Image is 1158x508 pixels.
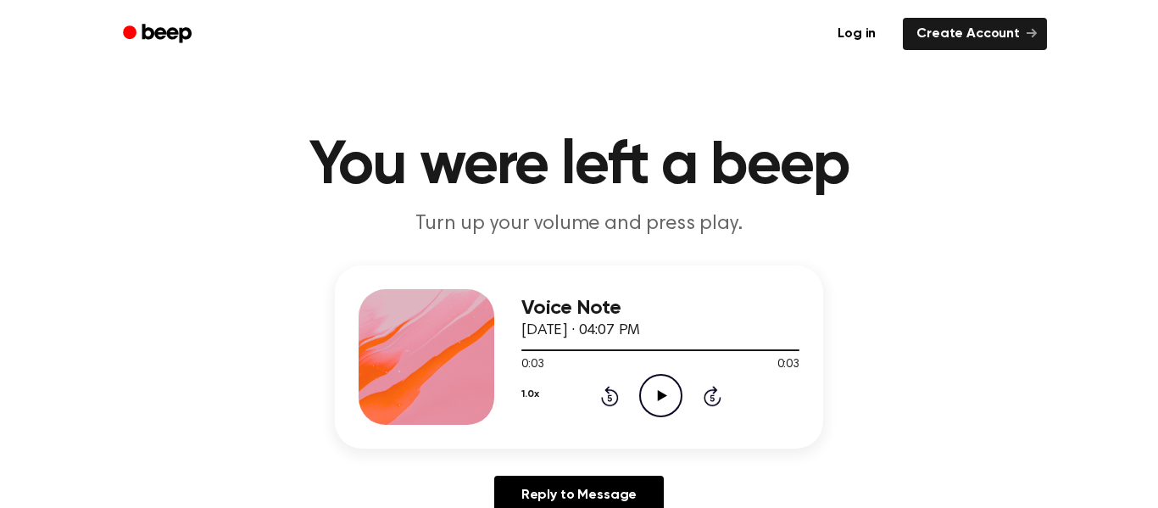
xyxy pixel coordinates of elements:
p: Turn up your volume and press play. [253,210,905,238]
h3: Voice Note [521,297,799,320]
button: 1.0x [521,380,538,409]
span: 0:03 [777,356,799,374]
span: 0:03 [521,356,543,374]
h1: You were left a beep [145,136,1013,197]
span: [DATE] · 04:07 PM [521,323,640,338]
a: Log in [821,14,893,53]
a: Create Account [903,18,1047,50]
a: Beep [111,18,207,51]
